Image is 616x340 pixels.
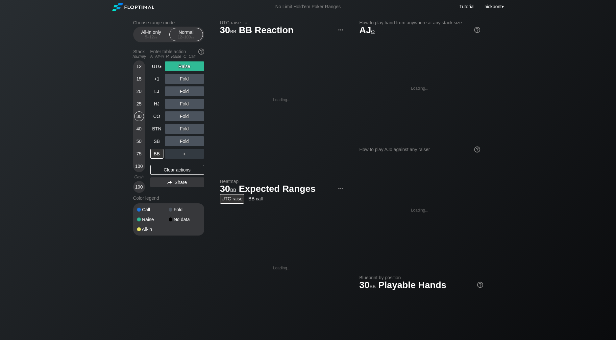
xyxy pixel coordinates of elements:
div: 20 [134,86,144,96]
div: Loading... [411,208,429,213]
div: 50 [134,136,144,146]
div: 40 [134,124,144,134]
div: Cash [131,175,148,179]
div: 15 [134,74,144,84]
div: Normal [171,28,201,41]
div: 12 [134,61,144,71]
div: 100 [134,161,144,171]
div: Raise [165,61,204,71]
div: BB [150,149,163,159]
span: 30 [358,280,377,291]
img: share.864f2f62.svg [167,181,172,184]
span: bb [370,282,376,289]
span: » [241,20,250,25]
div: 30 [134,111,144,121]
img: help.32db89a4.svg [477,281,484,288]
div: Enter table action [150,46,204,61]
a: Tutorial [459,4,475,9]
span: UTG raise [219,20,242,26]
div: Call [137,207,169,212]
span: bb [154,35,158,39]
div: Tourney [131,54,148,59]
span: BB Reaction [238,25,294,36]
div: Fold [169,207,200,212]
div: Clear actions [150,165,204,175]
h2: How to play hand from anywhere at any stack size [359,20,480,25]
div: How to play AJo against any raiser [359,147,480,152]
h2: Blueprint by position [359,275,483,280]
div: UTG raise [220,194,244,204]
div: All-in [137,227,169,232]
div: Fold [165,111,204,121]
div: No Limit Hold’em Poker Ranges [265,4,351,11]
div: Fold [165,74,204,84]
div: Loading... [273,98,290,102]
span: nickpont [484,4,502,9]
span: AJ [359,25,375,35]
div: No data [169,217,200,222]
div: Fold [165,136,204,146]
h1: Playable Hands [359,280,483,290]
img: help.32db89a4.svg [474,146,481,153]
img: help.32db89a4.svg [474,26,481,34]
span: o [371,27,375,34]
img: help.32db89a4.svg [198,48,205,55]
div: 5 – 12 [137,35,165,39]
span: 30 [219,184,237,195]
h2: Heatmap [220,179,344,184]
div: Fold [165,124,204,134]
div: BB call [247,194,264,204]
div: LJ [150,86,163,96]
div: SB [150,136,163,146]
div: 12 – 100 [172,35,200,39]
div: Stack [131,46,148,61]
div: Color legend [133,193,204,203]
div: Raise [137,217,169,222]
div: HJ [150,99,163,109]
span: bb [191,35,194,39]
div: UTG [150,61,163,71]
span: bb [230,27,236,34]
div: Fold [165,99,204,109]
div: ＋ [165,149,204,159]
div: +1 [150,74,163,84]
img: ellipsis.fd386fe8.svg [337,26,344,34]
div: 100 [134,182,144,192]
div: A=All-in R=Raise C=Call [150,54,204,59]
div: BTN [150,124,163,134]
span: 30 [219,25,237,36]
div: Loading... [273,266,290,270]
div: Fold [165,86,204,96]
h1: Expected Ranges [220,183,344,194]
img: Floptimal logo [112,3,154,11]
h2: Choose range mode [133,20,204,25]
div: 75 [134,149,144,159]
img: ellipsis.fd386fe8.svg [337,185,344,192]
span: bb [230,186,236,193]
div: 25 [134,99,144,109]
div: ▾ [483,3,505,10]
div: Loading... [411,86,429,91]
div: CO [150,111,163,121]
div: Share [150,177,204,187]
div: All-in only [136,28,166,41]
